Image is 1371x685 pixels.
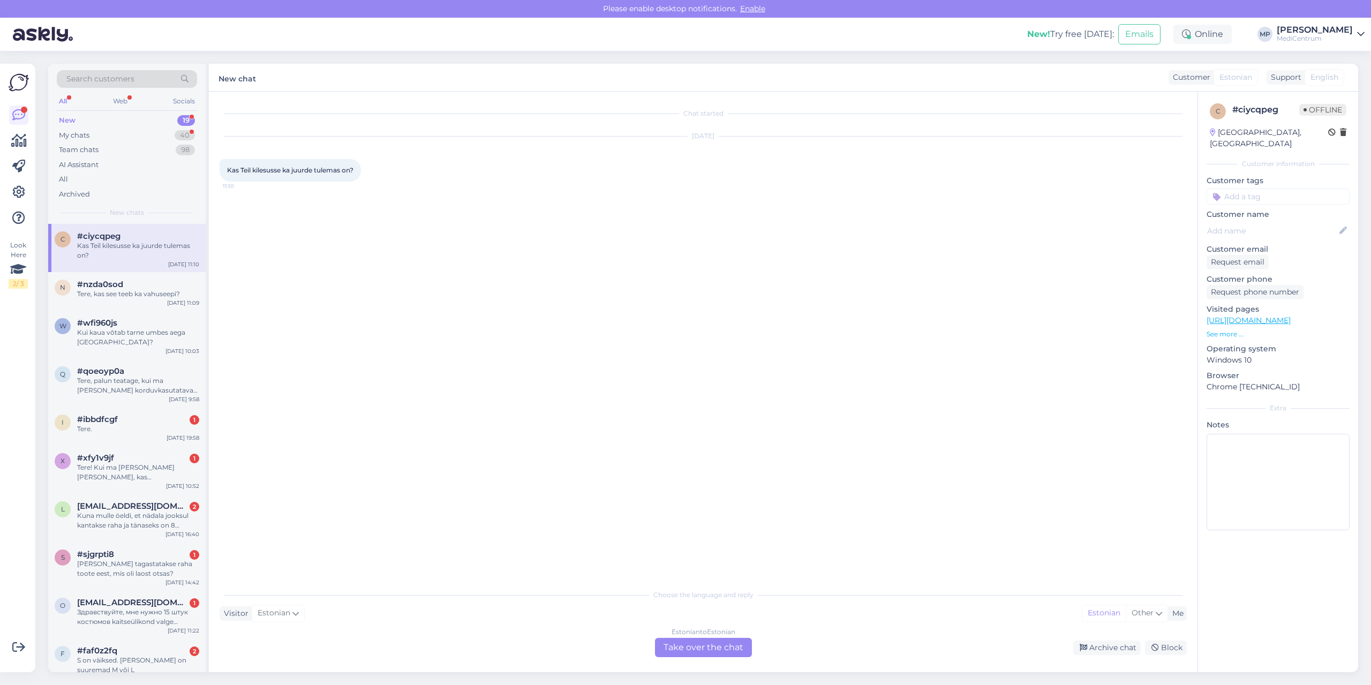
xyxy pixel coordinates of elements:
span: q [60,370,65,378]
div: Archive chat [1073,641,1141,655]
div: Request email [1207,255,1269,269]
span: #wfi960js [77,318,117,328]
p: Customer phone [1207,274,1350,285]
div: Chat started [220,109,1187,118]
div: My chats [59,130,89,141]
div: [DATE] 14:42 [165,578,199,586]
span: English [1310,72,1338,83]
span: #xfy1v9jf [77,453,114,463]
p: Chrome [TECHNICAL_ID] [1207,381,1350,393]
div: [DATE] 11:10 [168,260,199,268]
div: Estonian [1082,605,1126,621]
input: Add a tag [1207,189,1350,205]
div: Kui kaua võtab tarne umbes aega [GEOGRAPHIC_DATA]? [77,328,199,347]
span: o [60,601,65,609]
span: #ibbdfcgf [77,415,118,424]
div: Try free [DATE]: [1027,28,1114,41]
div: Support [1267,72,1301,83]
div: [DATE] 11:22 [168,627,199,635]
p: Browser [1207,370,1350,381]
div: Kuna mulle öeldi, et nädala jooksul kantakse raha ja tänaseks on 8 tööpäeva möödas tellimuse tühi... [77,511,199,530]
span: n [60,283,65,291]
div: 2 [190,502,199,511]
div: [DATE] [220,131,1187,141]
div: Kas Teil kilesusse ka juurde tulemas on? [77,241,199,260]
span: #ciycqpeg [77,231,120,241]
span: Other [1132,608,1154,618]
div: New [59,115,76,126]
div: Tere, palun teatage, kui ma [PERSON_NAME] korduvkasutatavad kaitsemaskid heleroosad, millal [PERS... [77,376,199,395]
div: [DATE] 11:09 [167,299,199,307]
img: Askly Logo [9,72,29,93]
input: Add name [1207,225,1337,237]
p: Visited pages [1207,304,1350,315]
div: 1 [190,598,199,608]
div: [GEOGRAPHIC_DATA], [GEOGRAPHIC_DATA] [1210,127,1328,149]
span: l [61,505,65,513]
div: 1 [190,415,199,425]
span: x [61,457,65,465]
div: 1 [190,550,199,560]
span: f [61,650,65,658]
div: 98 [176,145,195,155]
span: c [1216,107,1221,115]
span: s [61,553,65,561]
div: Archived [59,189,90,200]
div: Visitor [220,608,248,619]
label: New chat [219,70,256,85]
span: #nzda0sod [77,280,123,289]
p: Customer name [1207,209,1350,220]
div: Tere! Kui ma [PERSON_NAME] [PERSON_NAME], kas [PERSON_NAME] hiljemalt laupäeval kätte ? [77,463,199,482]
div: All [57,94,69,108]
div: 1 [190,454,199,463]
span: 11:10 [223,182,263,190]
div: MP [1257,27,1272,42]
div: [DATE] 10:03 [165,347,199,355]
div: Block [1145,641,1187,655]
div: Socials [171,94,197,108]
div: Customer information [1207,159,1350,169]
div: 2 / 3 [9,279,28,289]
span: New chats [110,208,144,217]
p: Customer tags [1207,175,1350,186]
div: Online [1173,25,1232,44]
div: 2 [190,646,199,656]
div: AI Assistant [59,160,99,170]
div: [DATE] 19:58 [167,434,199,442]
div: [PERSON_NAME] tagastatakse raha toote eest, mis oli laost otsas? [77,559,199,578]
span: i [62,418,64,426]
div: S on väiksed. [PERSON_NAME] on suuremad M või L [77,656,199,675]
span: #faf0z2fq [77,646,117,656]
span: onlywithlove@gmail.com [77,598,189,607]
div: [DATE] 16:40 [165,530,199,538]
div: [PERSON_NAME] [1277,26,1353,34]
div: Me [1168,608,1184,619]
div: [DATE] 9:58 [169,395,199,403]
div: 40 [175,130,195,141]
span: lisettsoopere123@gmail.com [77,501,189,511]
div: Take over the chat [655,638,752,657]
span: Offline [1299,104,1346,116]
div: Request phone number [1207,285,1304,299]
button: Emails [1118,24,1161,44]
span: Search customers [66,73,134,85]
p: Windows 10 [1207,355,1350,366]
div: Tere. [77,424,199,434]
div: # ciycqpeg [1232,103,1299,116]
a: [PERSON_NAME]MediCentrum [1277,26,1365,43]
span: Kas Teil kilesusse ka juurde tulemas on? [227,166,353,174]
div: Web [111,94,130,108]
p: See more ... [1207,329,1350,339]
div: Здравствуйте, мне нужно 15 штук костюмов kaitseülikond valge ühekordne. Показывает, что только 7 ... [77,607,199,627]
p: Customer email [1207,244,1350,255]
div: Team chats [59,145,99,155]
div: All [59,174,68,185]
span: #sjgrpti8 [77,549,114,559]
div: [DATE] 10:52 [166,482,199,490]
span: Enable [737,4,769,13]
a: [URL][DOMAIN_NAME] [1207,315,1291,325]
span: w [59,322,66,330]
div: Choose the language and reply [220,590,1187,600]
span: Estonian [258,607,290,619]
p: Notes [1207,419,1350,431]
